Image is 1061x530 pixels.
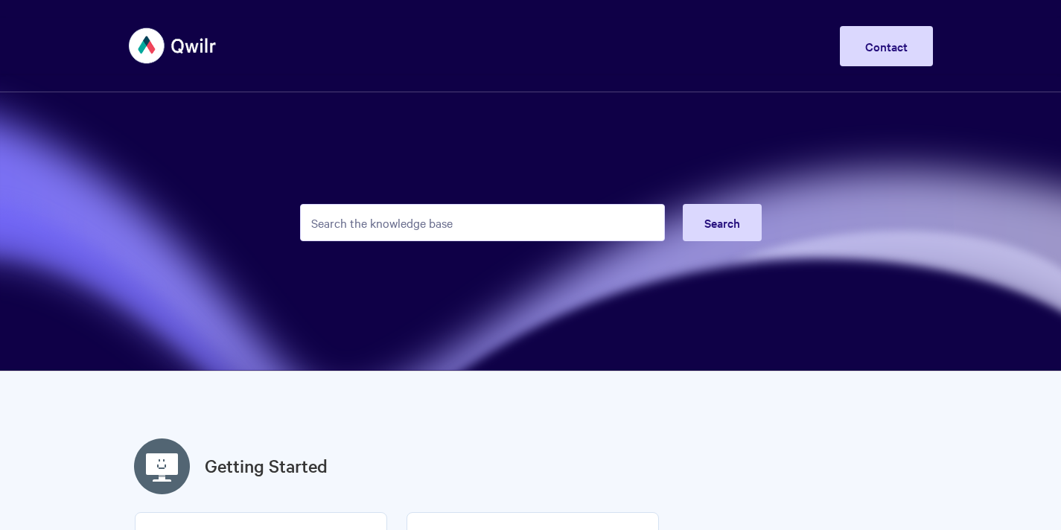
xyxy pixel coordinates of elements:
[840,26,933,66] a: Contact
[683,204,762,241] button: Search
[129,18,217,74] img: Qwilr Help Center
[704,214,740,231] span: Search
[205,453,328,479] a: Getting Started
[300,204,665,241] input: Search the knowledge base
